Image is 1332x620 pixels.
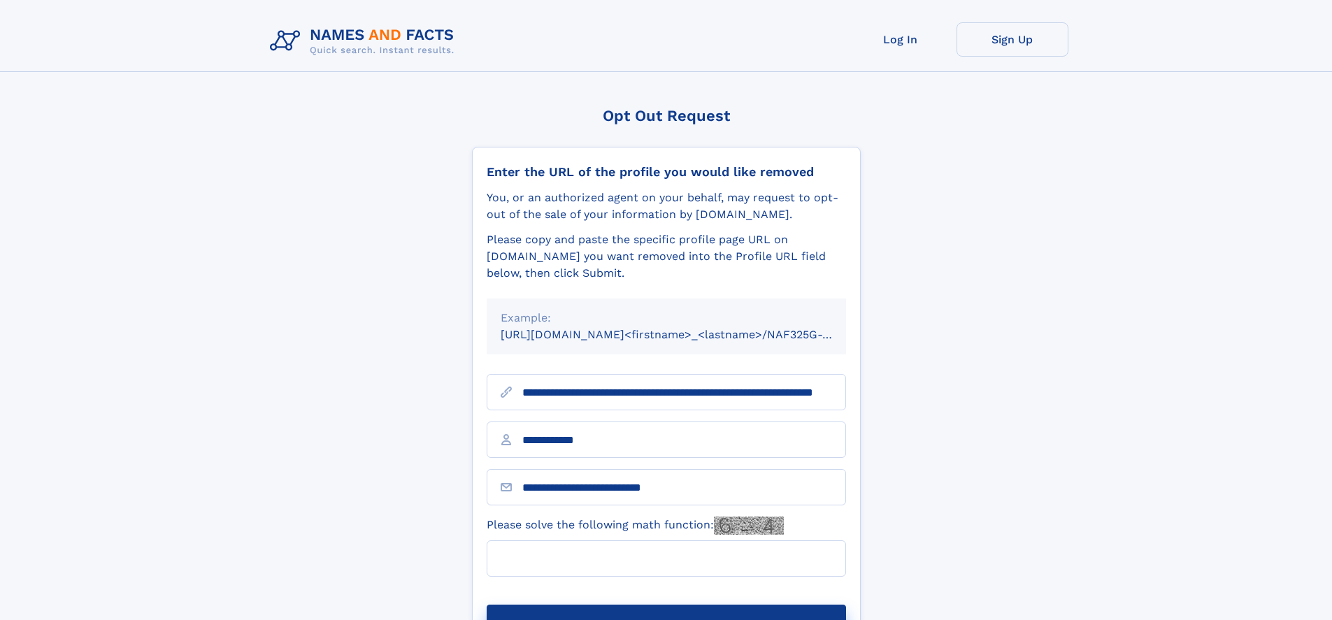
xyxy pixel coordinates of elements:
a: Log In [845,22,957,57]
div: Enter the URL of the profile you would like removed [487,164,846,180]
div: Please copy and paste the specific profile page URL on [DOMAIN_NAME] you want removed into the Pr... [487,231,846,282]
label: Please solve the following math function: [487,517,784,535]
div: Opt Out Request [472,107,861,124]
small: [URL][DOMAIN_NAME]<firstname>_<lastname>/NAF325G-xxxxxxxx [501,328,873,341]
a: Sign Up [957,22,1068,57]
div: Example: [501,310,832,326]
img: Logo Names and Facts [264,22,466,60]
div: You, or an authorized agent on your behalf, may request to opt-out of the sale of your informatio... [487,189,846,223]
